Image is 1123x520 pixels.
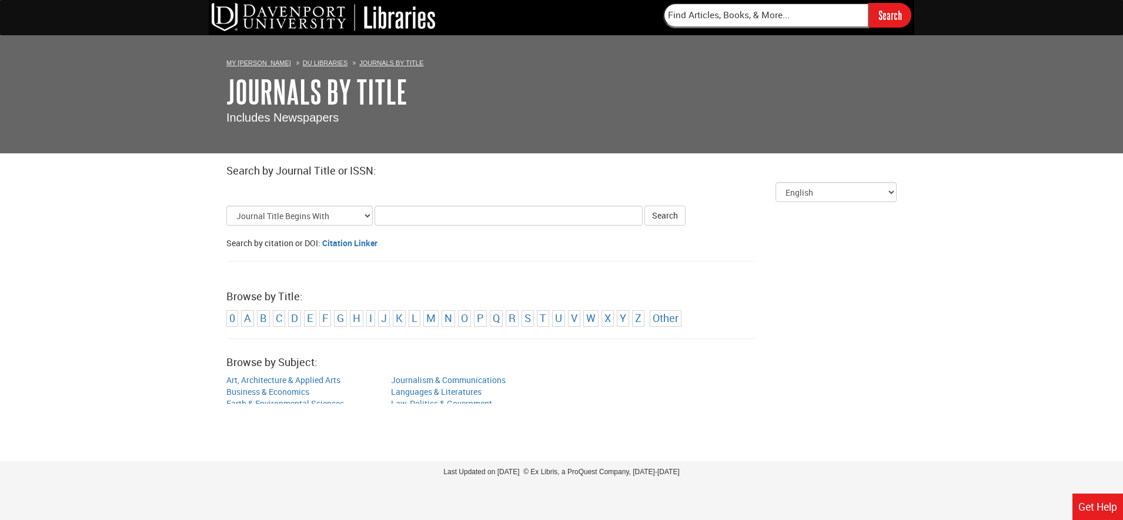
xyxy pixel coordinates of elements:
a: Browse by I [369,311,372,325]
a: Browse by S [524,311,531,325]
a: Journals By Title [359,59,423,66]
li: Browse by letter [288,310,301,327]
li: Browse by letter [583,310,599,327]
button: Search [644,206,686,226]
a: Browse by E [307,311,313,325]
li: Browse by letter [241,310,254,327]
a: Browse by 0 [229,311,235,325]
li: Browse by letter [257,310,270,327]
a: DU Libraries [303,59,347,66]
a: Browse by B [260,311,267,325]
li: Browse by letter [334,310,347,327]
a: Browse by G [337,311,344,325]
a: Browse by Z [635,311,641,325]
a: Browse by other [653,311,679,325]
li: Browse by letter [423,310,439,327]
li: Browse by letter [378,310,390,327]
a: Browse by P [477,311,484,325]
input: Search [869,3,911,27]
a: Journalism & Communications [391,374,506,385]
a: Earth & Environmental Sciences [226,398,344,409]
a: Browse by M [426,311,436,325]
span: Search by citation or DOI: [226,237,320,249]
li: Browse by letter [537,310,549,327]
h2: Search by Journal Title or ISSN: [226,165,897,177]
li: Browse by letter [366,310,375,327]
a: Browse by O [461,311,468,325]
li: Browse by letter [568,310,580,327]
a: Browse by N [444,311,452,325]
a: Browse by R [509,311,516,325]
li: Browse by letter [319,310,331,327]
a: Languages & Literatures [391,386,482,397]
li: Browse by letter [442,310,455,327]
a: Journals By Title [226,73,407,110]
a: Browse by V [571,311,577,325]
li: Browse by letter [522,310,534,327]
li: Browse by letter [506,310,519,327]
li: Browse by letter [226,310,238,327]
li: Browse by letter [393,310,406,327]
img: DU Libraries [212,3,435,31]
li: Browse by letter [490,310,503,327]
a: Browse by X [604,311,611,325]
li: Browse by letter [409,310,420,327]
li: Browse by letter [304,310,316,327]
li: Browse by letter [350,310,363,327]
li: Browse by letter [273,310,285,327]
a: Browse by Y [620,311,626,325]
a: Browse by W [586,311,596,325]
a: Browse by C [276,311,282,325]
a: Browse by K [396,311,403,325]
p: Includes Newspapers [226,109,897,126]
li: Browse by letter [617,310,629,327]
input: Find Articles, Books, & More... [663,3,869,28]
li: Browse by letter [458,310,471,327]
a: Get Help [1072,494,1123,520]
a: Browse by F [322,311,328,325]
a: Browse by A [244,311,251,325]
a: Citation Linker [322,237,377,249]
a: Law, Politics & Government [391,398,492,409]
li: Browse by letter [601,310,614,327]
a: Art, Architecture & Applied Arts [226,374,340,385]
a: Browse by H [353,311,360,325]
a: Browse by J [381,311,387,325]
a: Browse by D [291,311,298,325]
a: Business & Economics [226,386,309,397]
a: Browse by L [412,311,417,325]
a: Browse by U [555,311,562,325]
ol: Breadcrumbs [226,56,897,68]
a: My [PERSON_NAME] [226,59,291,66]
h2: Browse by Title: [226,291,897,303]
li: Browse by letter [552,310,565,327]
li: Browse by letter [474,310,487,327]
a: Browse by Q [493,311,500,325]
li: Browse by letter [632,310,644,327]
a: Browse by T [540,311,546,325]
h2: Browse by Subject: [226,357,897,368]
